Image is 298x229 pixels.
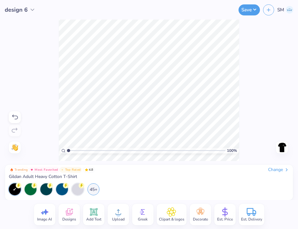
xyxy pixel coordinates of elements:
[159,217,184,222] span: Clipart & logos
[9,167,29,173] button: Badge Button
[241,217,262,222] span: Est. Delivery
[9,174,77,180] span: Gildan Adult Heavy Cotton T-Shirt
[29,167,59,173] button: Badge Button
[30,168,33,171] img: Most Favorited sort
[61,168,64,171] img: Top Rated sort
[65,168,81,171] span: Top Rated
[112,217,125,222] span: Upload
[86,217,101,222] span: Add Text
[227,148,237,153] span: 100 %
[62,217,76,222] span: Designs
[138,217,148,222] span: Greek
[277,6,284,14] span: SM
[239,4,260,15] button: Save
[59,167,82,173] button: Badge Button
[87,183,99,195] div: 45+
[277,142,287,152] img: Front
[5,6,28,14] span: design 6
[10,168,13,171] img: Trending sort
[193,217,208,222] span: Decorate
[268,167,289,173] div: Change
[277,6,293,14] a: SM
[35,168,58,171] span: Most Favorited
[83,167,95,173] span: 4.8
[37,217,52,222] span: Image AI
[217,217,233,222] span: Est. Price
[286,6,293,14] img: Sharlize Moayedi
[14,168,28,171] span: Trending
